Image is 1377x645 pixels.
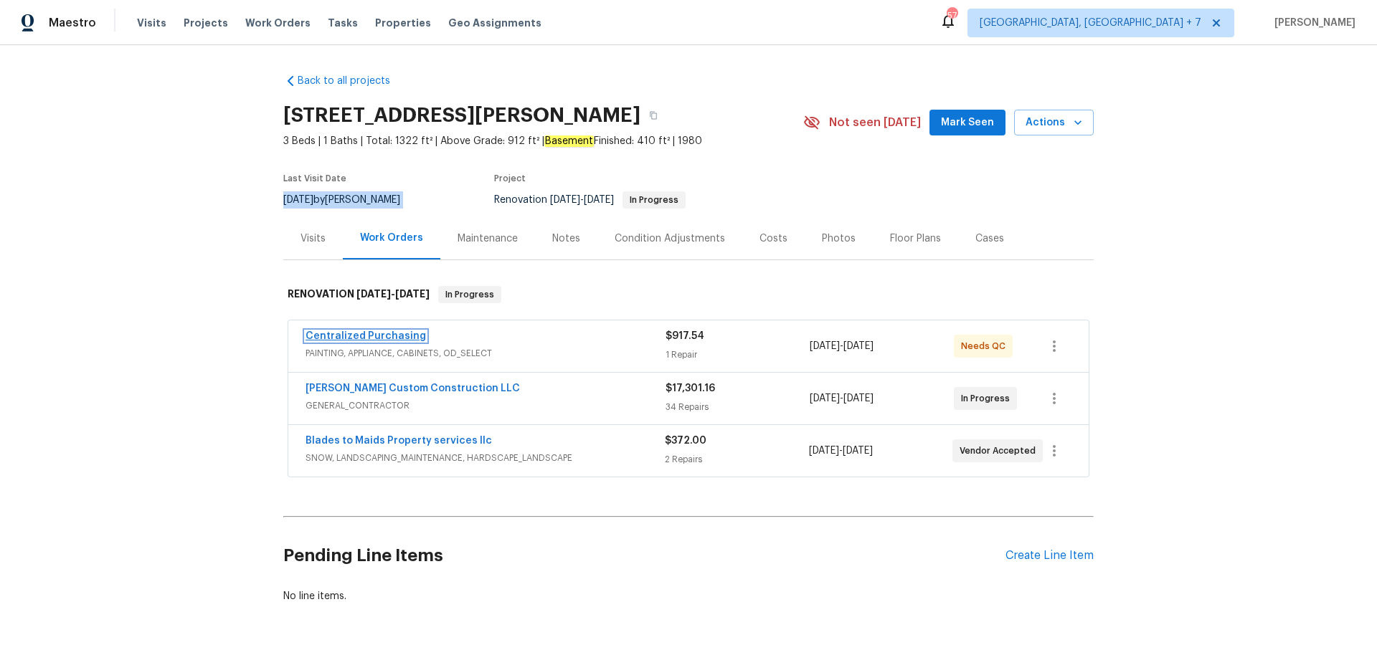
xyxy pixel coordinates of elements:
[584,195,614,205] span: [DATE]
[306,346,666,360] span: PAINTING, APPLIANCE, CABINETS, OD_SELECT
[328,18,358,28] span: Tasks
[810,339,874,353] span: -
[283,195,313,205] span: [DATE]
[494,195,686,205] span: Renovation
[552,231,580,246] div: Notes
[356,289,391,299] span: [DATE]
[980,16,1201,30] span: [GEOGRAPHIC_DATA], [GEOGRAPHIC_DATA] + 7
[448,16,541,30] span: Geo Assignments
[283,134,803,148] span: 3 Beds | 1 Baths | Total: 1322 ft² | Above Grade: 912 ft² | Finished: 410 ft² | 1980
[245,16,311,30] span: Work Orders
[1026,114,1082,132] span: Actions
[1269,16,1355,30] span: [PERSON_NAME]
[809,446,839,456] span: [DATE]
[288,286,430,303] h6: RENOVATION
[360,231,423,245] div: Work Orders
[283,522,1005,589] h2: Pending Line Items
[760,231,787,246] div: Costs
[283,108,640,123] h2: [STREET_ADDRESS][PERSON_NAME]
[947,9,957,23] div: 57
[822,231,856,246] div: Photos
[306,398,666,413] span: GENERAL_CONTRACTOR
[960,444,1041,458] span: Vendor Accepted
[961,339,1011,353] span: Needs QC
[1005,549,1094,563] div: Create Line Item
[283,191,417,209] div: by [PERSON_NAME]
[458,231,518,246] div: Maintenance
[550,195,614,205] span: -
[665,436,706,446] span: $372.00
[49,16,96,30] span: Maestro
[843,393,874,403] span: [DATE]
[550,195,580,205] span: [DATE]
[843,446,873,456] span: [DATE]
[306,451,665,465] span: SNOW, LANDSCAPING_MAINTENANCE, HARDSCAPE_LANDSCAPE
[810,391,874,406] span: -
[137,16,166,30] span: Visits
[890,231,941,246] div: Floor Plans
[306,331,426,341] a: Centralized Purchasing
[665,452,808,467] div: 2 Repairs
[615,231,725,246] div: Condition Adjustments
[929,110,1005,136] button: Mark Seen
[494,174,526,183] span: Project
[829,115,921,130] span: Not seen [DATE]
[941,114,994,132] span: Mark Seen
[1014,110,1094,136] button: Actions
[640,102,666,128] button: Copy Address
[440,287,500,302] span: In Progress
[810,393,840,403] span: [DATE]
[283,174,346,183] span: Last Visit Date
[283,272,1094,317] div: RENOVATION [DATE]-[DATE]In Progress
[809,444,873,458] span: -
[301,231,326,246] div: Visits
[395,289,430,299] span: [DATE]
[624,196,684,204] span: In Progress
[810,341,840,351] span: [DATE]
[356,289,430,299] span: -
[961,391,1016,406] span: In Progress
[843,341,874,351] span: [DATE]
[184,16,228,30] span: Projects
[375,16,431,30] span: Properties
[666,348,810,362] div: 1 Repair
[306,436,492,446] a: Blades to Maids Property services llc
[666,400,810,414] div: 34 Repairs
[306,383,520,393] a: [PERSON_NAME] Custom Construction LLC
[283,589,1094,603] div: No line items.
[283,74,421,88] a: Back to all projects
[975,231,1004,246] div: Cases
[544,135,594,147] em: Basement
[666,383,715,393] span: $17,301.16
[666,331,704,341] span: $917.54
